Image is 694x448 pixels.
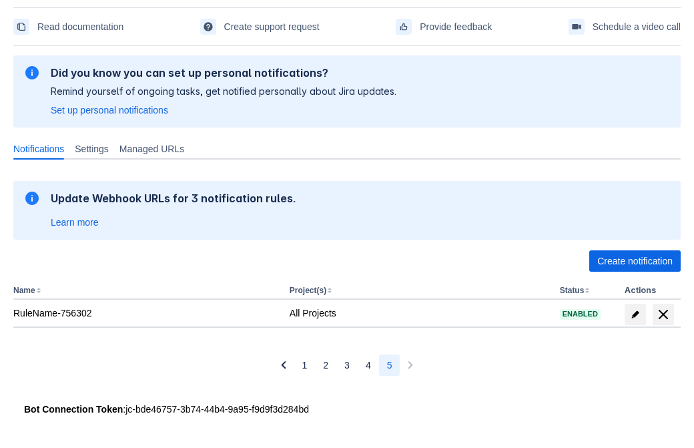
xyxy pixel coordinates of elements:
span: edit [630,309,641,320]
span: support [203,21,214,32]
button: Page 4 [358,355,379,376]
span: information [24,190,40,206]
a: Learn more [51,216,99,229]
button: Create notification [589,250,681,272]
span: 4 [366,355,371,376]
th: Actions [619,282,681,300]
a: Provide feedback [396,16,492,37]
span: 2 [323,355,328,376]
button: Page 1 [294,355,316,376]
div: : jc-bde46757-3b74-44b4-9a95-f9d9f3d284bd [24,403,670,416]
span: Settings [75,142,109,156]
span: Notifications [13,142,64,156]
a: Schedule a video call [569,16,681,37]
div: All Projects [290,306,549,320]
span: 3 [344,355,350,376]
span: Create notification [597,250,673,272]
p: Remind yourself of ongoing tasks, get notified personally about Jira updates. [51,85,396,98]
strong: Bot Connection Token [24,404,123,415]
span: Provide feedback [420,16,492,37]
nav: Pagination [273,355,422,376]
button: Previous [273,355,294,376]
span: Create support request [224,16,320,37]
button: Next [400,355,421,376]
h2: Update Webhook URLs for 3 notification rules. [51,192,296,205]
span: documentation [16,21,27,32]
span: delete [655,306,671,322]
span: feedback [398,21,409,32]
button: Page 5 [379,355,400,376]
a: Create support request [200,16,320,37]
button: Project(s) [290,286,326,295]
button: Page 3 [336,355,358,376]
button: Page 2 [315,355,336,376]
span: Read documentation [37,16,123,37]
h2: Did you know you can set up personal notifications? [51,66,396,79]
button: Name [13,286,35,295]
a: Set up personal notifications [51,103,168,117]
span: Enabled [560,310,601,318]
span: information [24,65,40,81]
span: videoCall [571,21,582,32]
span: 1 [302,355,308,376]
span: 5 [387,355,392,376]
a: Read documentation [13,16,123,37]
span: Managed URLs [119,142,184,156]
div: RuleName-756302 [13,306,279,320]
span: Schedule a video call [593,16,681,37]
button: Status [560,286,585,295]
